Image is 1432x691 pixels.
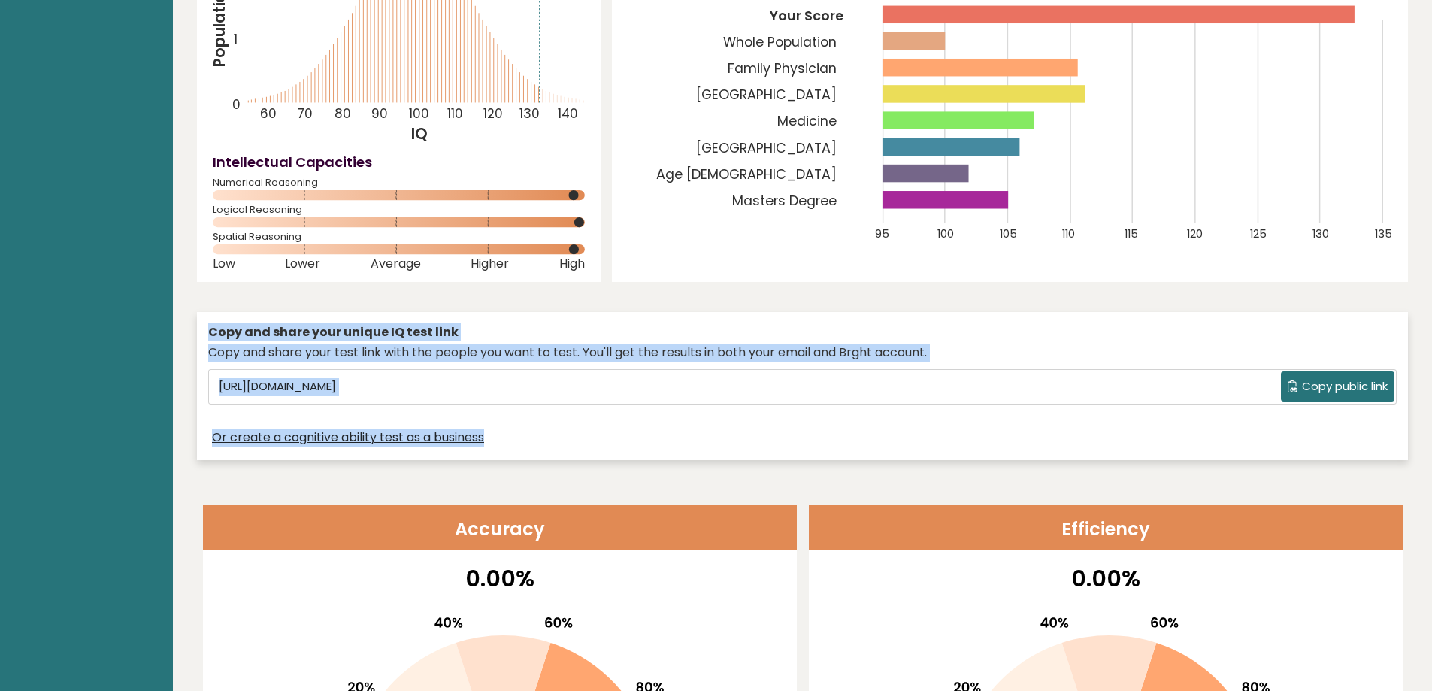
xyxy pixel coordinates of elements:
[371,261,421,267] span: Average
[213,234,585,240] span: Spatial Reasoning
[1250,226,1267,241] tspan: 125
[447,105,463,123] tspan: 110
[213,180,585,186] span: Numerical Reasoning
[732,192,837,210] tspan: Masters Degree
[723,33,837,51] tspan: Whole Population
[483,105,503,123] tspan: 120
[1062,226,1075,241] tspan: 110
[409,105,429,123] tspan: 100
[285,261,320,267] span: Lower
[208,323,1397,341] div: Copy and share your unique IQ test link
[558,105,578,123] tspan: 140
[1000,226,1017,241] tspan: 105
[212,429,484,447] a: Or create a cognitive ability test as a business
[656,165,837,183] tspan: Age [DEMOGRAPHIC_DATA]
[203,505,797,550] header: Accuracy
[559,261,585,267] span: High
[213,152,585,172] h4: Intellectual Capacities
[335,105,351,123] tspan: 80
[208,344,1397,362] div: Copy and share your test link with the people you want to test. You'll get the results in both yo...
[696,139,837,157] tspan: [GEOGRAPHIC_DATA]
[471,261,509,267] span: Higher
[1188,226,1203,241] tspan: 120
[260,105,277,123] tspan: 60
[696,86,837,104] tspan: [GEOGRAPHIC_DATA]
[371,105,388,123] tspan: 90
[937,226,954,241] tspan: 100
[234,30,238,48] tspan: 1
[213,207,585,213] span: Logical Reasoning
[1302,378,1388,396] span: Copy public link
[412,123,428,144] tspan: IQ
[297,105,313,123] tspan: 70
[728,59,837,77] tspan: Family Physician
[213,261,235,267] span: Low
[1125,226,1139,241] tspan: 115
[809,505,1403,550] header: Efficiency
[1281,371,1394,402] button: Copy public link
[769,7,843,25] tspan: Your Score
[777,113,837,131] tspan: Medicine
[875,226,889,241] tspan: 95
[232,95,241,114] tspan: 0
[1375,226,1392,241] tspan: 135
[520,105,540,123] tspan: 130
[1312,226,1329,241] tspan: 130
[819,562,1393,596] p: 0.00%
[213,562,787,596] p: 0.00%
